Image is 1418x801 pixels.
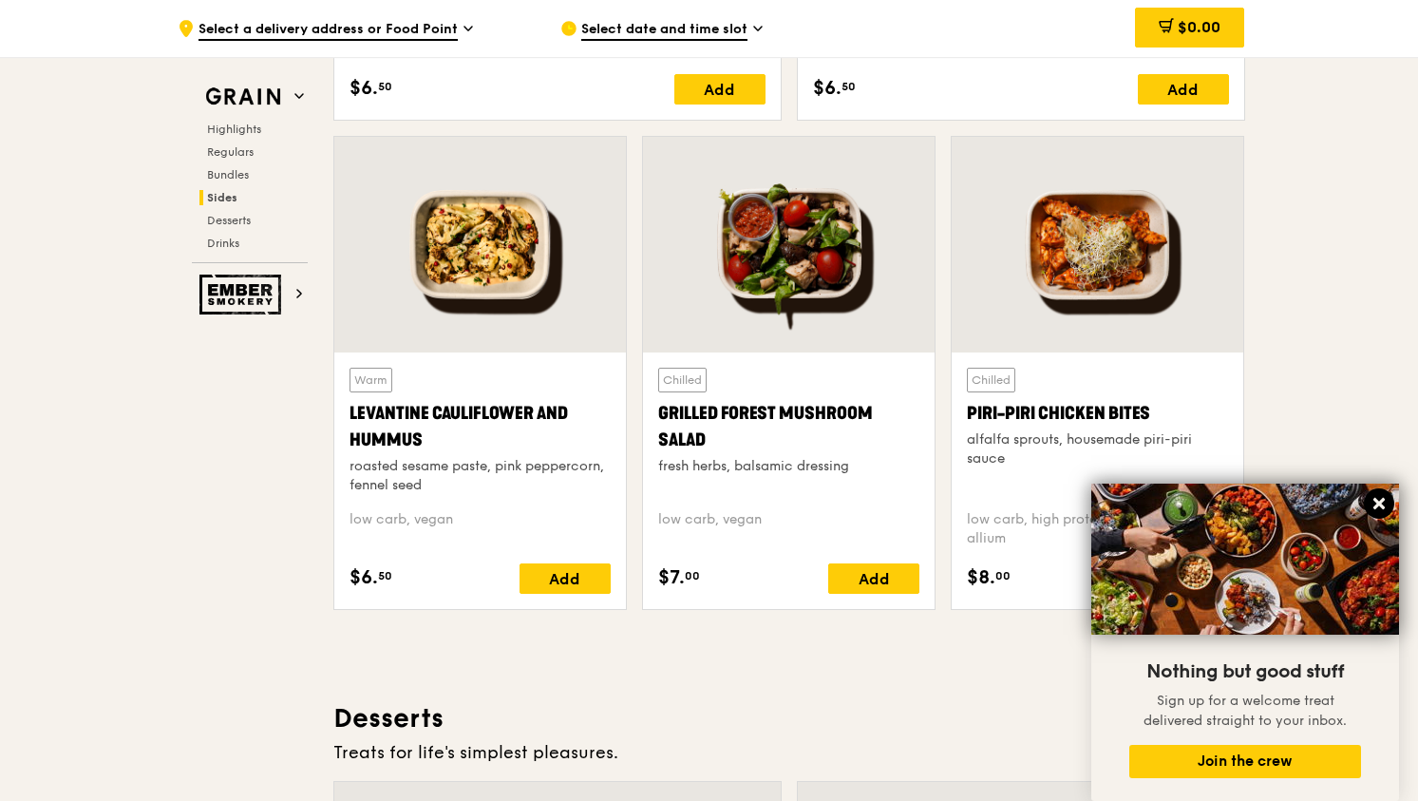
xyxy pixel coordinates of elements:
[207,123,261,136] span: Highlights
[828,563,919,594] div: Add
[967,510,1228,548] div: low carb, high protein, spicy, contains allium
[207,145,254,159] span: Regulars
[1364,488,1394,519] button: Close
[1138,74,1229,105] div: Add
[658,368,707,392] div: Chilled
[378,79,392,94] span: 50
[1178,18,1220,36] span: $0.00
[1146,660,1344,683] span: Nothing but good stuff
[350,510,611,548] div: low carb, vegan
[350,368,392,392] div: Warm
[674,74,766,105] div: Add
[658,400,919,453] div: Grilled Forest Mushroom Salad
[350,563,378,592] span: $6.
[333,739,1245,766] div: Treats for life's simplest pleasures.
[207,237,239,250] span: Drinks
[1091,484,1399,635] img: DSC07876-Edit02-Large.jpeg
[199,275,287,315] img: Ember Smokery web logo
[658,457,919,476] div: fresh herbs, balsamic dressing
[1144,693,1347,729] span: Sign up for a welcome treat delivered straight to your inbox.
[1129,745,1361,778] button: Join the crew
[207,168,249,181] span: Bundles
[333,701,1245,735] h3: Desserts
[658,563,685,592] span: $7.
[967,400,1228,427] div: Piri-piri Chicken Bites
[658,510,919,548] div: low carb, vegan
[967,430,1228,468] div: alfalfa sprouts, housemade piri-piri sauce
[199,80,287,114] img: Grain web logo
[995,568,1011,583] span: 00
[350,74,378,103] span: $6.
[685,568,700,583] span: 00
[813,74,841,103] span: $6.
[581,20,747,41] span: Select date and time slot
[520,563,611,594] div: Add
[841,79,856,94] span: 50
[967,563,995,592] span: $8.
[378,568,392,583] span: 50
[207,191,237,204] span: Sides
[350,457,611,495] div: roasted sesame paste, pink peppercorn, fennel seed
[199,20,458,41] span: Select a delivery address or Food Point
[350,400,611,453] div: Levantine Cauliflower and Hummus
[967,368,1015,392] div: Chilled
[207,214,251,227] span: Desserts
